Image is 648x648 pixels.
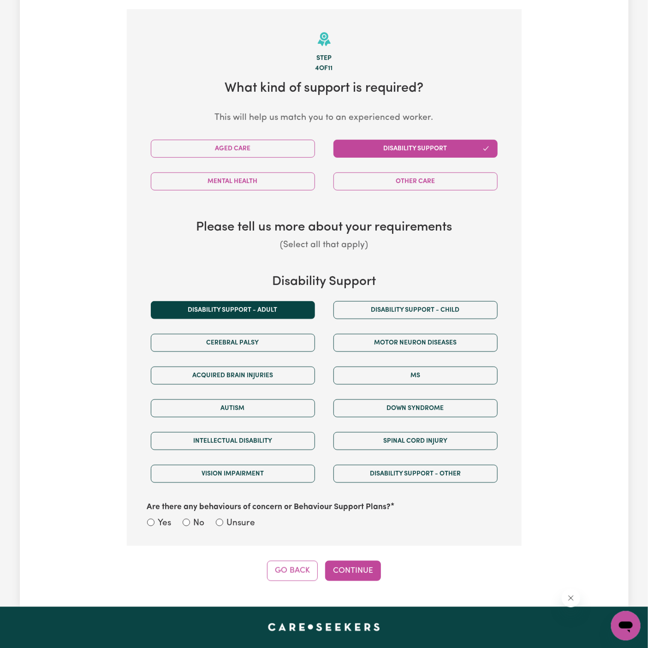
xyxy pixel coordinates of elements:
a: Careseekers home page [268,624,380,631]
button: Intellectual Disability [151,432,315,450]
div: Step [142,54,507,64]
span: Need any help? [6,6,56,14]
button: Disability Support [333,140,498,158]
button: Acquired Brain Injuries [151,367,315,385]
button: MS [333,367,498,385]
button: Motor Neuron Diseases [333,334,498,352]
button: Disability support - Other [333,465,498,483]
div: 4 of 11 [142,64,507,74]
label: No [194,517,205,530]
h2: What kind of support is required? [142,81,507,97]
button: Other Care [333,172,498,190]
button: Mental Health [151,172,315,190]
p: (Select all that apply) [142,239,507,252]
iframe: Close message [562,589,580,607]
button: Go Back [267,561,318,581]
button: Down syndrome [333,399,498,417]
h3: Disability Support [142,274,507,290]
h3: Please tell us more about your requirements [142,220,507,236]
button: Disability support - Adult [151,301,315,319]
label: Unsure [227,517,256,530]
button: Spinal cord injury [333,432,498,450]
button: Aged Care [151,140,315,158]
label: Are there any behaviours of concern or Behaviour Support Plans? [147,501,391,513]
button: Autism [151,399,315,417]
button: Cerebral Palsy [151,334,315,352]
label: Yes [158,517,172,530]
button: Continue [325,561,381,581]
iframe: Button to launch messaging window [611,611,641,641]
p: This will help us match you to an experienced worker. [142,112,507,125]
button: Disability support - Child [333,301,498,319]
button: Vision impairment [151,465,315,483]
